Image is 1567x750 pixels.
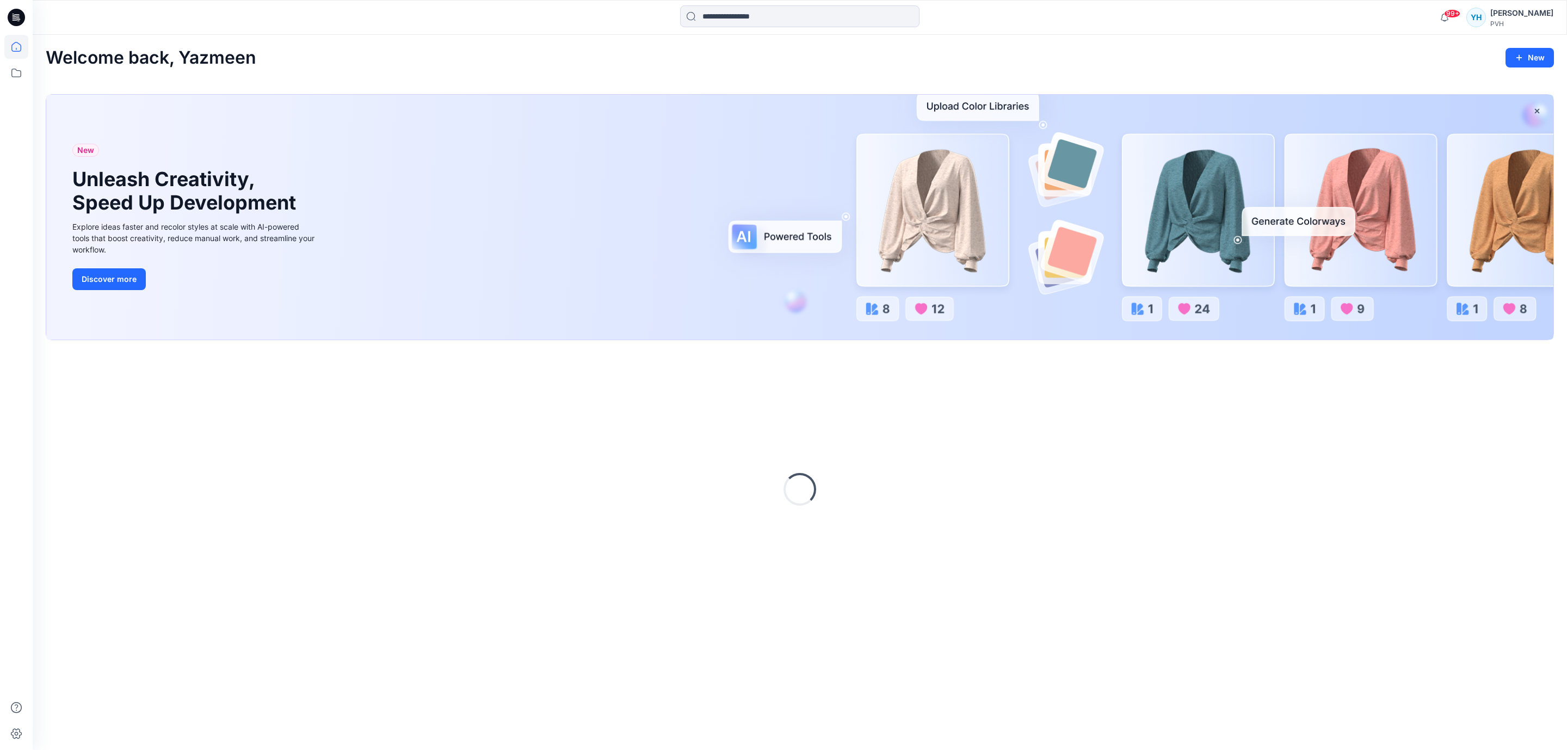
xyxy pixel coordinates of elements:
[1444,9,1460,18] span: 99+
[72,168,301,214] h1: Unleash Creativity, Speed Up Development
[1490,20,1553,28] div: PVH
[72,221,317,255] div: Explore ideas faster and recolor styles at scale with AI-powered tools that boost creativity, red...
[72,268,146,290] button: Discover more
[1490,7,1553,20] div: [PERSON_NAME]
[1506,48,1554,67] button: New
[77,144,94,157] span: New
[46,48,256,68] h2: Welcome back, Yazmeen
[72,268,317,290] a: Discover more
[1466,8,1486,27] div: YH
